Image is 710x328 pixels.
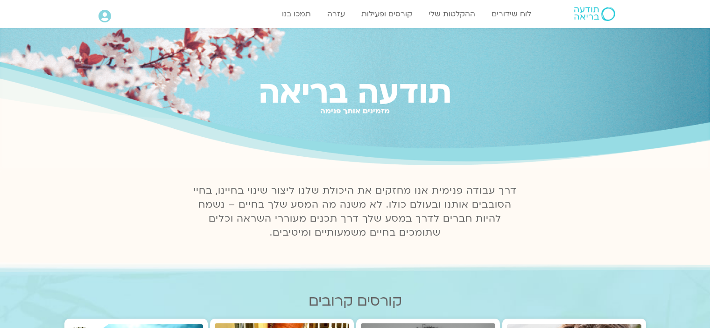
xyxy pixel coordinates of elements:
[487,5,536,23] a: לוח שידורים
[424,5,480,23] a: ההקלטות שלי
[277,5,316,23] a: תמכו בנו
[64,293,646,309] h2: קורסים קרובים
[188,184,522,240] p: דרך עבודה פנימית אנו מחזקים את היכולת שלנו ליצור שינוי בחיינו, בחיי הסובבים אותנו ובעולם כולו. לא...
[357,5,417,23] a: קורסים ופעילות
[574,7,615,21] img: תודעה בריאה
[323,5,350,23] a: עזרה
